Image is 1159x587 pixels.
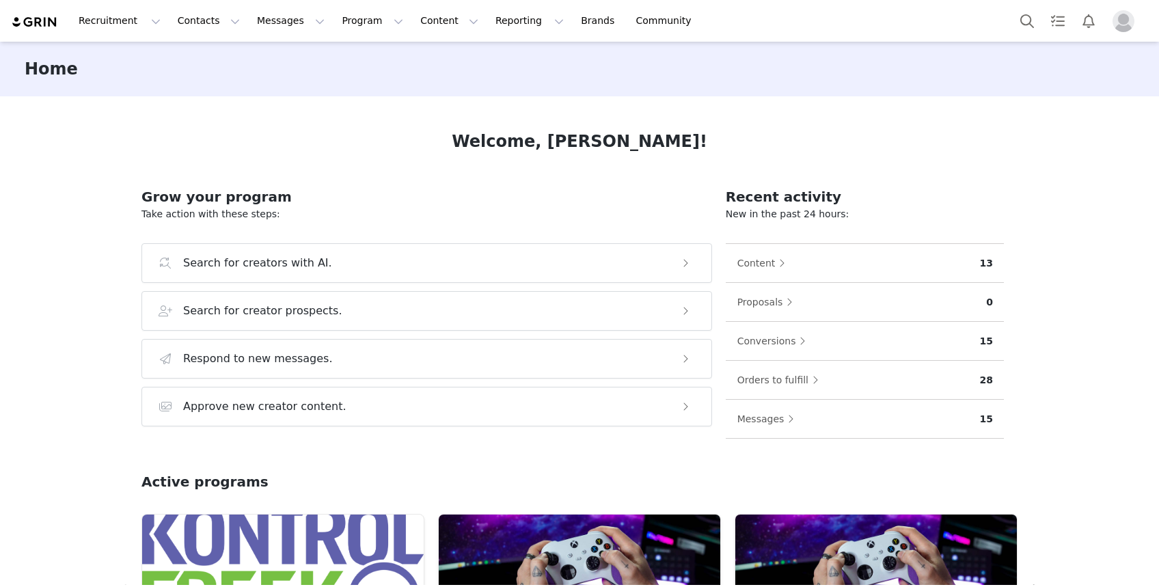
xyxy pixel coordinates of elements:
[1074,5,1104,36] button: Notifications
[737,291,800,313] button: Proposals
[1043,5,1073,36] a: Tasks
[737,408,802,430] button: Messages
[980,334,993,349] p: 15
[1104,10,1148,32] button: Profile
[1012,5,1042,36] button: Search
[452,129,707,154] h1: Welcome, [PERSON_NAME]!
[141,207,712,221] p: Take action with these steps:
[986,295,993,310] p: 0
[249,5,333,36] button: Messages
[70,5,169,36] button: Recruitment
[141,187,712,207] h2: Grow your program
[141,339,712,379] button: Respond to new messages.
[169,5,248,36] button: Contacts
[141,472,269,492] h2: Active programs
[412,5,487,36] button: Content
[980,373,993,387] p: 28
[980,256,993,271] p: 13
[183,351,333,367] h3: Respond to new messages.
[737,252,793,274] button: Content
[628,5,706,36] a: Community
[141,387,712,426] button: Approve new creator content.
[487,5,572,36] button: Reporting
[737,330,813,352] button: Conversions
[726,207,1004,221] p: New in the past 24 hours:
[333,5,411,36] button: Program
[25,57,78,81] h3: Home
[1113,10,1134,32] img: placeholder-profile.jpg
[183,398,346,415] h3: Approve new creator content.
[183,255,332,271] h3: Search for creators with AI.
[141,291,712,331] button: Search for creator prospects.
[183,303,342,319] h3: Search for creator prospects.
[726,187,1004,207] h2: Recent activity
[11,16,59,29] img: grin logo
[573,5,627,36] a: Brands
[141,243,712,283] button: Search for creators with AI.
[980,412,993,426] p: 15
[737,369,826,391] button: Orders to fulfill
